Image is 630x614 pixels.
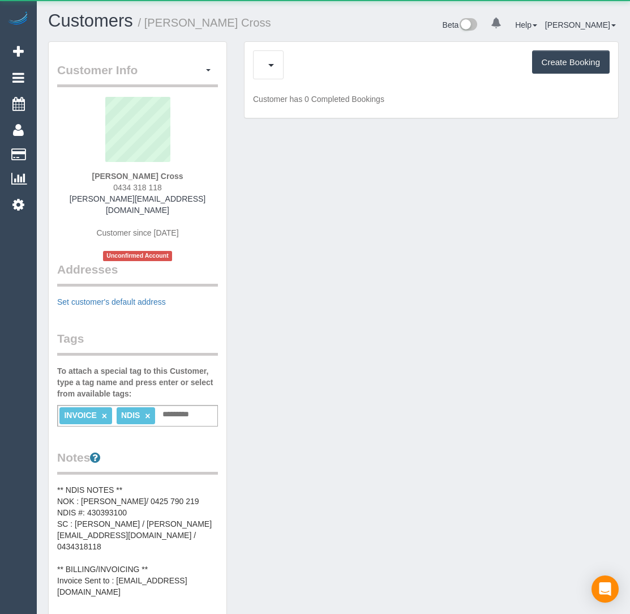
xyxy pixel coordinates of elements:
[253,93,610,105] p: Customer has 0 Completed Bookings
[443,20,478,29] a: Beta
[92,172,183,181] strong: [PERSON_NAME] Cross
[7,11,29,27] img: Automaid Logo
[57,484,218,598] pre: ** NDIS NOTES ** NOK : [PERSON_NAME]/ 0425 790 219 NDIS #: 430393100 SC : [PERSON_NAME] / [PERSON...
[64,411,97,420] span: INVOICE
[96,228,178,237] span: Customer since [DATE]
[57,365,218,399] label: To attach a special tag to this Customer, type a tag name and press enter or select from availabl...
[121,411,140,420] span: NDIS
[70,194,205,215] a: [PERSON_NAME][EMAIL_ADDRESS][DOMAIN_NAME]
[113,183,162,192] span: 0434 318 118
[57,330,218,356] legend: Tags
[145,411,150,421] a: ×
[138,16,271,29] small: / [PERSON_NAME] Cross
[545,20,616,29] a: [PERSON_NAME]
[102,411,107,421] a: ×
[57,62,218,87] legend: Customer Info
[57,449,218,475] legend: Notes
[57,297,166,306] a: Set customer's default address
[515,20,537,29] a: Help
[103,251,172,261] span: Unconfirmed Account
[458,18,477,33] img: New interface
[592,575,619,603] div: Open Intercom Messenger
[48,11,133,31] a: Customers
[532,50,610,74] button: Create Booking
